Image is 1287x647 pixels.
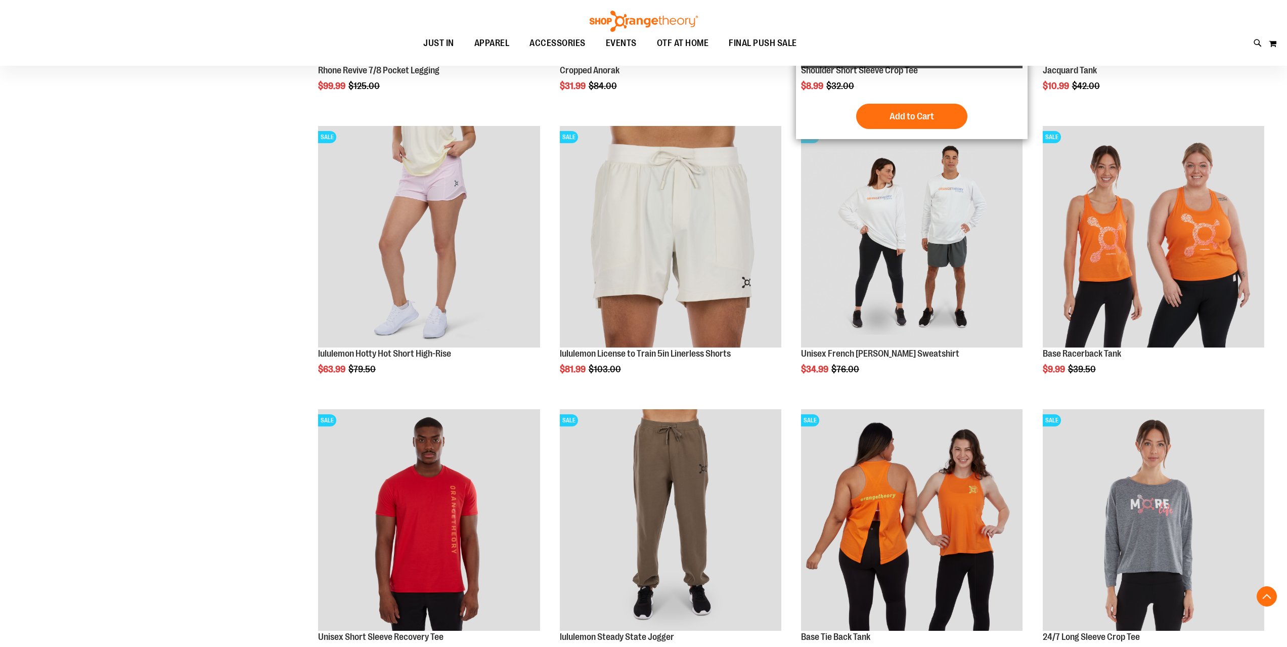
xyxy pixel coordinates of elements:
a: Unisex French Terry Crewneck Sweatshirt primary imageSALE [801,126,1023,349]
a: lululemon License to Train 5in Linerless ShortsSALE [560,126,781,349]
img: lululemon Hotty Hot Short High-Rise [318,126,540,348]
a: Base Racerback Tank [1043,349,1121,359]
a: Cropped Anorak [560,65,619,75]
a: APPAREL [464,32,520,55]
span: $81.99 [560,364,587,374]
a: lululemon Hotty Hot Short High-Rise [318,349,451,359]
img: lululemon License to Train 5in Linerless Shorts [560,126,781,348]
a: Unisex French [PERSON_NAME] Sweatshirt [801,349,959,359]
img: Unisex French Terry Crewneck Sweatshirt primary image [801,126,1023,348]
span: $31.99 [560,81,587,91]
span: $76.00 [831,364,861,374]
span: $99.99 [318,81,347,91]
img: Product image for Unisex Short Sleeve Recovery Tee [318,409,540,631]
a: lululemon Hotty Hot Short High-RiseSALE [318,126,540,349]
span: OTF AT HOME [657,32,709,55]
a: FINAL PUSH SALE [719,32,807,55]
a: lululemon Steady State Jogger [560,632,674,642]
img: lululemon Steady State Jogger [560,409,781,631]
span: EVENTS [606,32,637,55]
a: ACCESSORIES [519,32,596,55]
span: SALE [1043,414,1061,426]
span: SALE [560,414,578,426]
span: $125.00 [348,81,381,91]
span: ACCESSORIES [529,32,586,55]
span: $42.00 [1072,81,1101,91]
img: Product image for Base Tie Back Tank [801,409,1023,631]
span: SALE [318,131,336,143]
span: SALE [560,131,578,143]
img: Shop Orangetheory [588,11,699,32]
span: SALE [318,414,336,426]
span: $39.50 [1068,364,1097,374]
button: Back To Top [1257,586,1277,607]
div: product [313,121,545,400]
a: Jacquard Tank [1043,65,1097,75]
div: product [796,121,1028,400]
span: $79.50 [348,364,377,374]
img: Product image for 24/7 Long Sleeve Crop Tee [1043,409,1264,631]
a: Product image for Unisex Short Sleeve Recovery TeeSALE [318,409,540,632]
span: $10.99 [1043,81,1071,91]
a: Rhone Revive 7/8 Pocket Legging [318,65,439,75]
span: $34.99 [801,364,830,374]
a: Shoulder Short Sleeve Crop Tee [801,65,918,75]
span: $63.99 [318,364,347,374]
img: Product image for Base Racerback Tank [1043,126,1264,348]
a: 24/7 Long Sleeve Crop Tee [1043,632,1140,642]
span: SALE [801,414,819,426]
button: Add to Cart [856,104,967,129]
a: Product image for 24/7 Long Sleeve Crop TeeSALE [1043,409,1264,632]
span: $9.99 [1043,364,1067,374]
span: $8.99 [801,81,825,91]
span: $32.00 [826,81,856,91]
span: Add to Cart [890,111,934,122]
span: SALE [1043,131,1061,143]
span: FINAL PUSH SALE [729,32,797,55]
a: Product image for Base Tie Back TankSALE [801,409,1023,632]
span: JUST IN [423,32,454,55]
div: product [555,121,786,400]
a: lululemon License to Train 5in Linerless Shorts [560,349,731,359]
span: $84.00 [589,81,618,91]
a: Product image for Base Racerback TankSALE [1043,126,1264,349]
div: product [1038,121,1269,400]
a: Base Tie Back Tank [801,632,870,642]
a: JUST IN [413,32,464,55]
a: Unisex Short Sleeve Recovery Tee [318,632,443,642]
span: APPAREL [474,32,510,55]
a: lululemon Steady State JoggerSALE [560,409,781,632]
span: $103.00 [589,364,623,374]
a: OTF AT HOME [647,32,719,55]
a: EVENTS [596,32,647,55]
